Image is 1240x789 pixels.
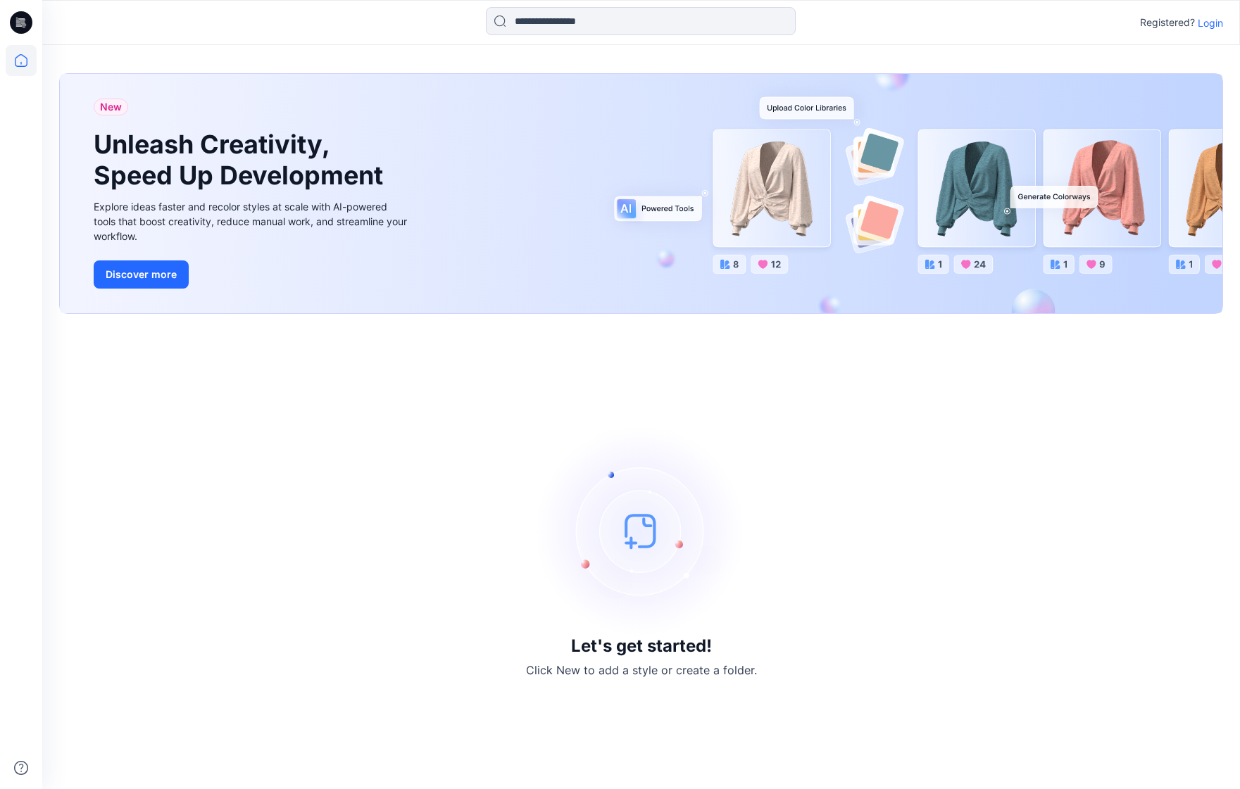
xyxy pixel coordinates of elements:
[94,130,389,190] h1: Unleash Creativity, Speed Up Development
[100,99,122,115] span: New
[94,260,189,289] button: Discover more
[571,636,712,656] h3: Let's get started!
[94,260,411,289] a: Discover more
[1140,14,1195,31] p: Registered?
[526,662,757,678] p: Click New to add a style or create a folder.
[1198,15,1223,30] p: Login
[94,199,411,244] div: Explore ideas faster and recolor styles at scale with AI-powered tools that boost creativity, red...
[536,425,747,636] img: empty-state-image.svg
